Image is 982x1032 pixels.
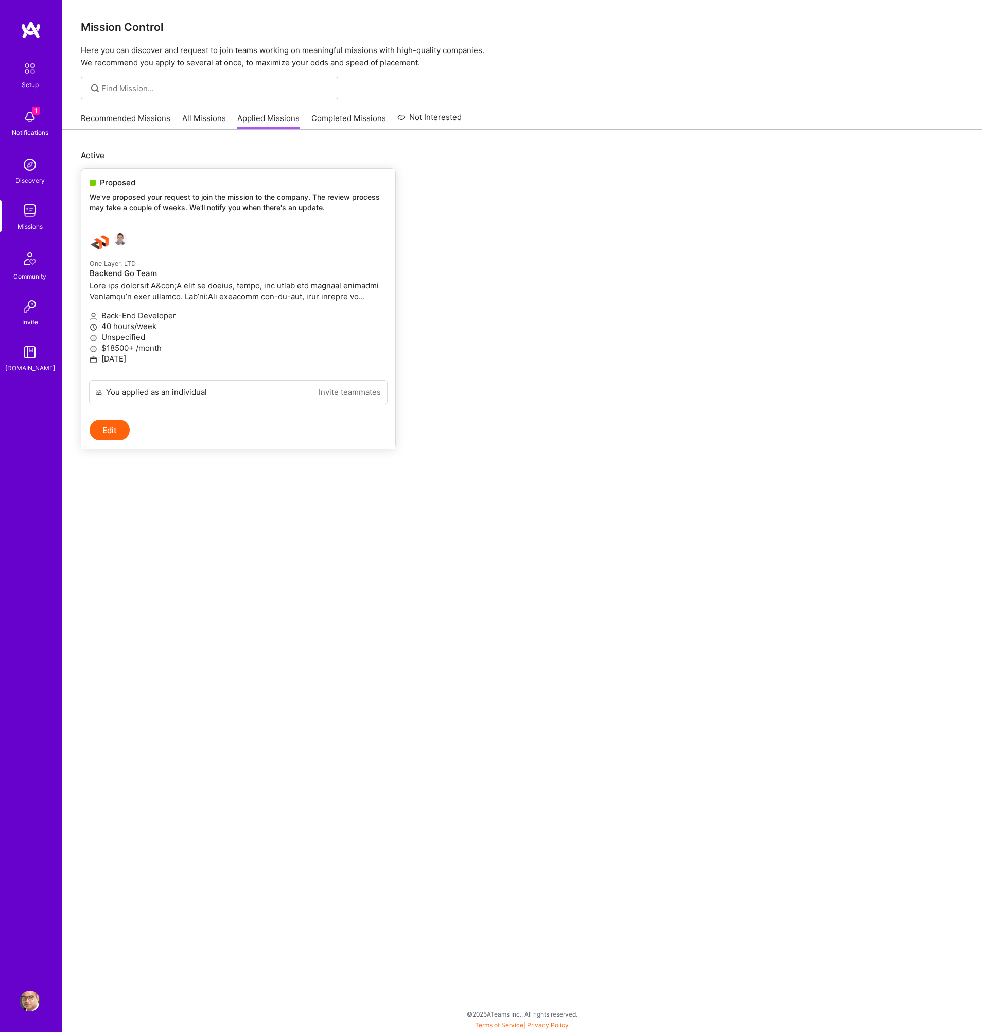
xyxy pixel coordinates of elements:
img: setup [19,58,41,79]
div: You applied as an individual [106,387,207,398]
a: Privacy Policy [527,1021,569,1029]
img: teamwork [20,200,40,221]
a: Invite teammates [319,387,381,398]
div: Missions [17,221,43,232]
p: $18500+ /month [90,342,387,353]
p: Unspecified [90,332,387,342]
div: Discovery [15,175,45,186]
img: User Avatar [20,991,40,1011]
a: All Missions [182,113,226,130]
p: Active [81,150,963,161]
a: One Layer, LTD company logoDominik GleichOne Layer, LTDBackend Go TeamLore ips dolorsit A&con;A e... [81,225,395,380]
img: guide book [20,342,40,363]
p: Back-End Developer [90,310,387,321]
h4: Backend Go Team [90,269,387,278]
img: logo [21,21,41,39]
i: icon MoneyGray [90,345,97,353]
img: Community [17,246,42,271]
div: Invite [22,317,38,328]
img: Invite [20,296,40,317]
span: Proposed [100,177,135,188]
a: User Avatar [17,991,43,1011]
i: icon Calendar [90,356,97,364]
i: icon SearchGrey [89,82,101,94]
div: Notifications [12,127,48,138]
button: Edit [90,420,130,440]
a: Not Interested [397,111,462,130]
div: [DOMAIN_NAME] [5,363,55,373]
p: Here you can discover and request to join teams working on meaningful missions with high-quality ... [81,44,963,69]
p: Lore ips dolorsit A&con;A elit se doeius, tempo, inc utlab etd magnaal enimadmi VenIamqu’n exer u... [90,280,387,302]
a: Applied Missions [237,113,300,130]
i: icon MoneyGray [90,334,97,342]
i: icon Clock [90,323,97,331]
span: | [475,1021,569,1029]
span: 1 [32,107,40,115]
img: bell [20,107,40,127]
div: Setup [22,79,39,90]
div: © 2025 ATeams Inc., All rights reserved. [62,1001,982,1027]
img: One Layer, LTD company logo [90,233,110,253]
p: 40 hours/week [90,321,387,332]
i: icon Applicant [90,313,97,320]
input: Find Mission... [101,83,330,94]
h3: Mission Control [81,21,963,33]
img: Dominik Gleich [114,233,127,245]
small: One Layer, LTD [90,260,136,267]
p: We've proposed your request to join the mission to the company. The review process may take a cou... [90,192,387,212]
a: Recommended Missions [81,113,170,130]
a: Completed Missions [311,113,386,130]
a: Terms of Service [475,1021,523,1029]
p: [DATE] [90,353,387,364]
div: Community [13,271,46,282]
img: discovery [20,154,40,175]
